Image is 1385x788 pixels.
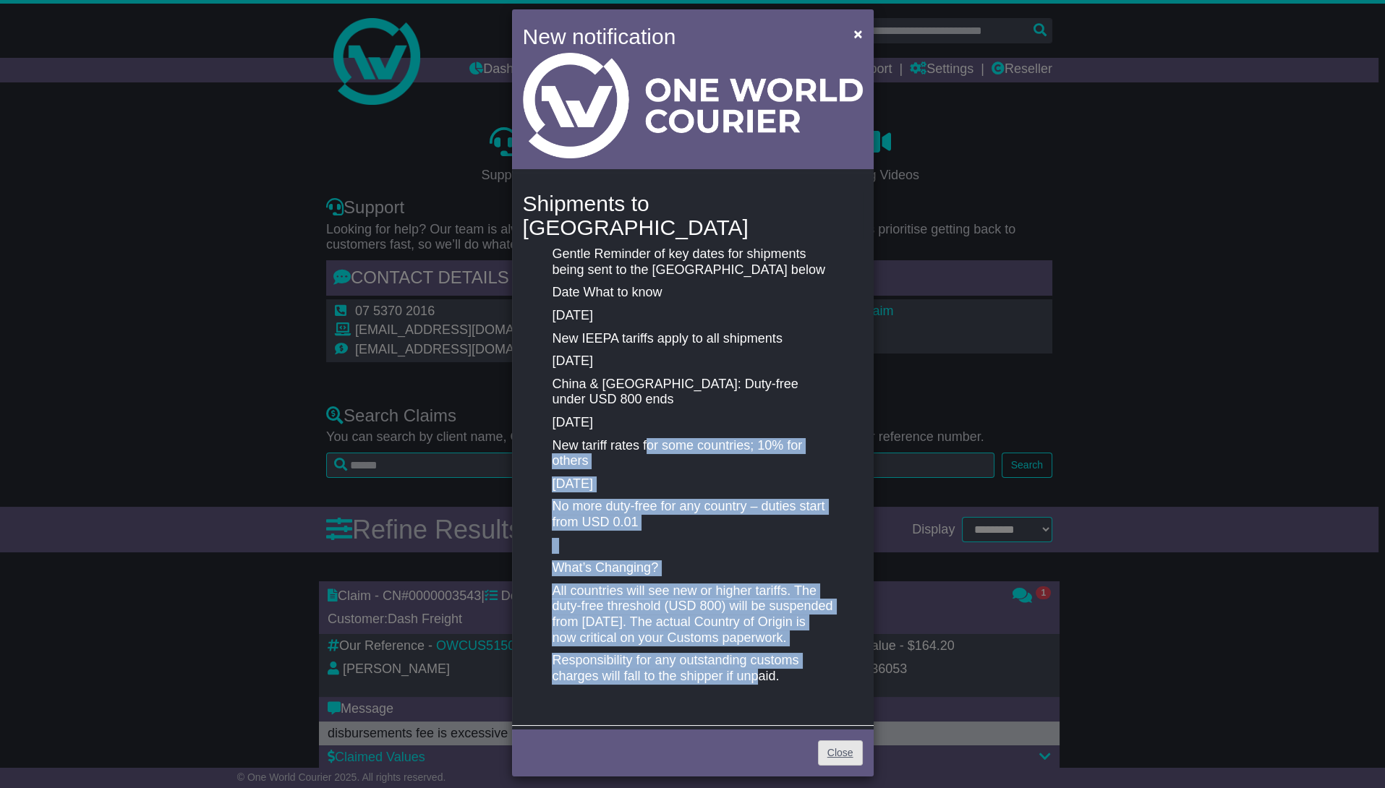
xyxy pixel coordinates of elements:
p: [DATE] [552,415,832,431]
p: Date What to know [552,285,832,301]
p: No more duty-free for any country – duties start from USD 0.01 [552,499,832,530]
p: New IEEPA tariffs apply to all shipments [552,331,832,347]
p: All countries will see new or higher tariffs. The duty-free threshold (USD 800) will be suspended... [552,583,832,646]
p: China & [GEOGRAPHIC_DATA]: Duty-free under USD 800 ends [552,377,832,408]
img: Light [523,53,863,158]
p: [DATE] [552,476,832,492]
p: What’s Changing? [552,560,832,576]
h4: Shipments to [GEOGRAPHIC_DATA] [523,192,863,239]
h4: New notification [523,20,833,53]
p: [DATE] [552,354,832,369]
p: Gentle Reminder of key dates for shipments being sent to the [GEOGRAPHIC_DATA] below [552,247,832,278]
p: New tariff rates for some countries; 10% for others [552,438,832,469]
button: Close [846,19,869,48]
p: [DATE] [552,308,832,324]
a: Close [818,740,863,766]
span: × [853,25,862,42]
p: Responsibility for any outstanding customs charges will fall to the shipper if unpaid. [552,653,832,684]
